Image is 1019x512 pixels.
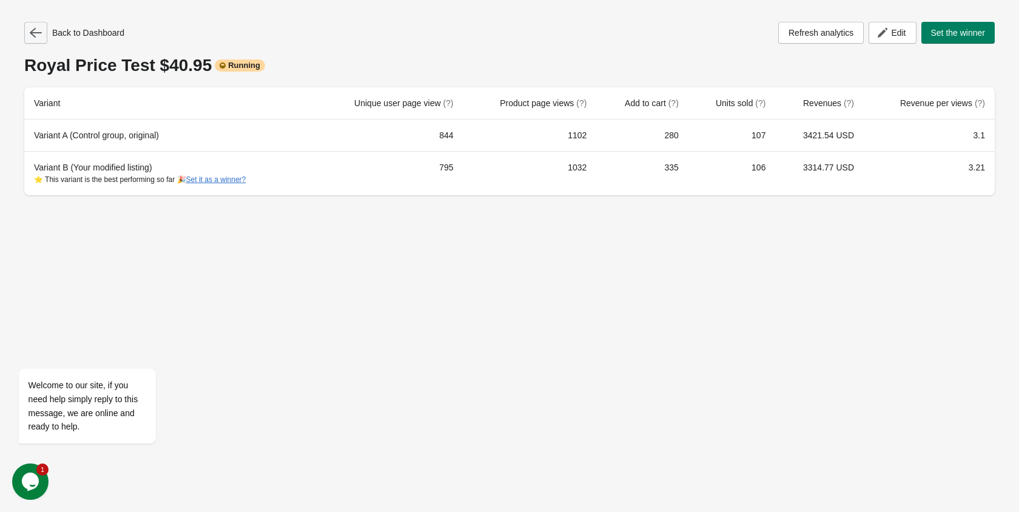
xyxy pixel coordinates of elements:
[596,151,688,195] td: 335
[755,98,765,108] span: (?)
[314,120,463,151] td: 844
[891,28,906,38] span: Edit
[576,98,587,108] span: (?)
[975,98,985,108] span: (?)
[921,22,995,44] button: Set the winner
[789,28,853,38] span: Refresh analytics
[844,98,854,108] span: (?)
[803,98,854,108] span: Revenues
[775,151,864,195] td: 3314.77 USD
[596,120,688,151] td: 280
[12,260,194,457] iframe: chat widget
[463,120,597,151] td: 1102
[625,98,679,108] span: Add to cart
[186,175,246,184] button: Set it as a winner?
[34,129,304,141] div: Variant A (Control group, original)
[24,56,995,75] div: Royal Price Test $40.95
[900,98,985,108] span: Revenue per views
[34,173,304,186] div: ⭐ This variant is the best performing so far 🎉
[12,463,51,500] iframe: chat widget
[869,22,916,44] button: Edit
[778,22,864,44] button: Refresh analytics
[354,98,453,108] span: Unique user page view
[24,87,314,120] th: Variant
[443,98,453,108] span: (?)
[463,151,597,195] td: 1032
[688,151,776,195] td: 106
[314,151,463,195] td: 795
[34,161,304,186] div: Variant B (Your modified listing)
[864,151,995,195] td: 3.21
[775,120,864,151] td: 3421.54 USD
[931,28,986,38] span: Set the winner
[668,98,679,108] span: (?)
[864,120,995,151] td: 3.1
[716,98,765,108] span: Units sold
[215,59,265,72] div: Running
[500,98,587,108] span: Product page views
[688,120,776,151] td: 107
[24,22,124,44] div: Back to Dashboard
